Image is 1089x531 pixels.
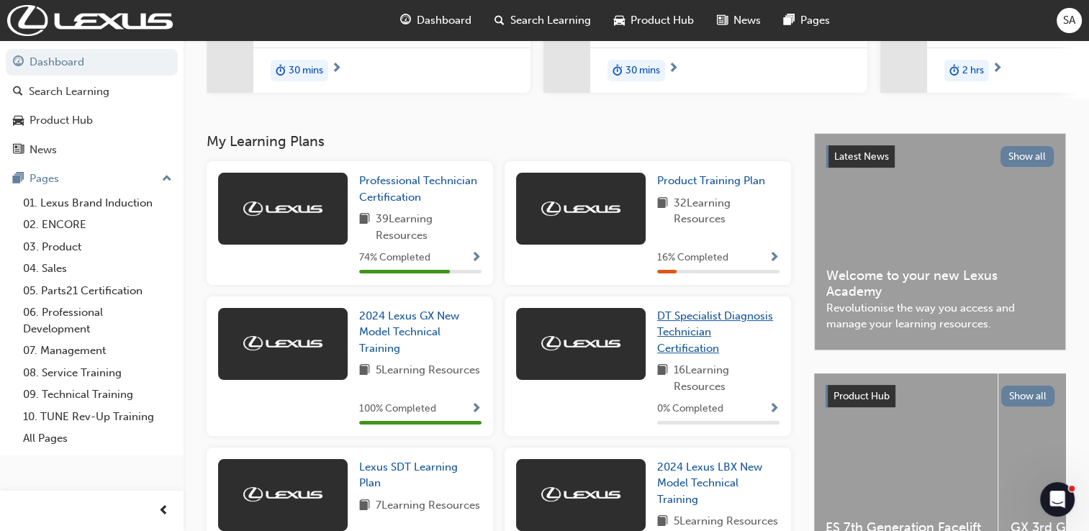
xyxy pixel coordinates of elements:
span: News [733,12,761,29]
a: 10. TUNE Rev-Up Training [17,406,178,428]
iframe: Intercom live chat [1040,482,1075,517]
span: Show Progress [471,403,482,416]
span: 32 Learning Resources [674,195,780,227]
span: 2024 Lexus GX New Model Technical Training [359,309,459,355]
span: Professional Technician Certification [359,174,477,204]
span: 100 % Completed [359,401,436,417]
a: 07. Management [17,340,178,362]
img: Trak [7,5,173,36]
button: Show Progress [471,400,482,418]
a: search-iconSearch Learning [483,6,602,35]
span: Product Training Plan [657,174,765,187]
span: book-icon [359,211,370,243]
span: 7 Learning Resources [376,497,480,515]
span: duration-icon [949,61,959,80]
span: Product Hub [833,390,890,402]
button: Show all [1001,386,1055,407]
span: 0 % Completed [657,401,723,417]
a: 05. Parts21 Certification [17,280,178,302]
span: news-icon [13,144,24,157]
button: Show Progress [471,249,482,267]
a: Product Hub [6,107,178,134]
a: Dashboard [6,49,178,76]
a: Product Training Plan [657,173,771,189]
a: Professional Technician Certification [359,173,482,205]
img: Trak [541,336,620,350]
a: News [6,137,178,163]
span: 16 % Completed [657,250,728,266]
a: 04. Sales [17,258,178,280]
a: guage-iconDashboard [389,6,483,35]
div: Product Hub [30,112,93,129]
a: 01. Lexus Brand Induction [17,192,178,214]
span: Latest News [834,150,889,163]
span: car-icon [13,114,24,127]
span: 30 mins [625,63,660,79]
span: 2024 Lexus LBX New Model Technical Training [657,460,762,506]
a: Search Learning [6,78,178,105]
a: Latest NewsShow allWelcome to your new Lexus AcademyRevolutionise the way you access and manage y... [814,133,1066,350]
span: Welcome to your new Lexus Academy [826,268,1054,300]
a: Latest NewsShow all [826,145,1054,168]
span: 5 Learning Resources [674,513,778,531]
a: 09. Technical Training [17,383,178,406]
span: 16 Learning Resources [674,362,780,394]
a: All Pages [17,427,178,450]
h3: My Learning Plans [207,133,791,150]
img: Trak [541,201,620,216]
span: next-icon [992,63,1003,76]
span: duration-icon [276,61,286,80]
a: car-iconProduct Hub [602,6,705,35]
button: Show all [1000,146,1054,167]
button: DashboardSearch LearningProduct HubNews [6,46,178,165]
span: Show Progress [769,252,780,265]
span: Dashboard [417,12,471,29]
a: 03. Product [17,236,178,258]
span: book-icon [359,362,370,380]
a: 06. Professional Development [17,301,178,340]
img: Trak [243,201,322,216]
span: Revolutionise the way you access and manage your learning resources. [826,300,1054,332]
span: book-icon [657,362,668,394]
a: pages-iconPages [772,6,841,35]
button: Pages [6,165,178,192]
div: Pages [30,171,59,187]
span: Show Progress [769,403,780,416]
span: guage-icon [400,12,411,29]
a: Lexus SDT Learning Plan [359,459,482,491]
span: car-icon [614,12,625,29]
img: Trak [243,487,322,501]
span: search-icon [494,12,505,29]
span: prev-icon [158,502,169,520]
span: Show Progress [471,252,482,265]
span: Product Hub [631,12,694,29]
span: 74 % Completed [359,250,430,266]
span: news-icon [717,12,728,29]
span: up-icon [162,170,172,189]
span: Search Learning [510,12,591,29]
img: Trak [243,336,322,350]
span: next-icon [668,63,679,76]
span: search-icon [13,86,23,99]
span: pages-icon [13,173,24,186]
span: book-icon [657,195,668,227]
a: DT Specialist Diagnosis Technician Certification [657,308,780,357]
span: book-icon [359,497,370,515]
span: 39 Learning Resources [376,211,482,243]
button: Show Progress [769,400,780,418]
div: News [30,142,57,158]
span: DT Specialist Diagnosis Technician Certification [657,309,773,355]
a: Product HubShow all [826,385,1054,408]
span: Lexus SDT Learning Plan [359,460,458,490]
span: book-icon [657,513,668,531]
div: Search Learning [29,83,109,100]
span: 5 Learning Resources [376,362,480,380]
span: duration-icon [613,61,623,80]
a: news-iconNews [705,6,772,35]
a: 08. Service Training [17,362,178,384]
span: Pages [800,12,830,29]
a: 02. ENCORE [17,214,178,236]
img: Trak [541,487,620,501]
span: 30 mins [289,63,323,79]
